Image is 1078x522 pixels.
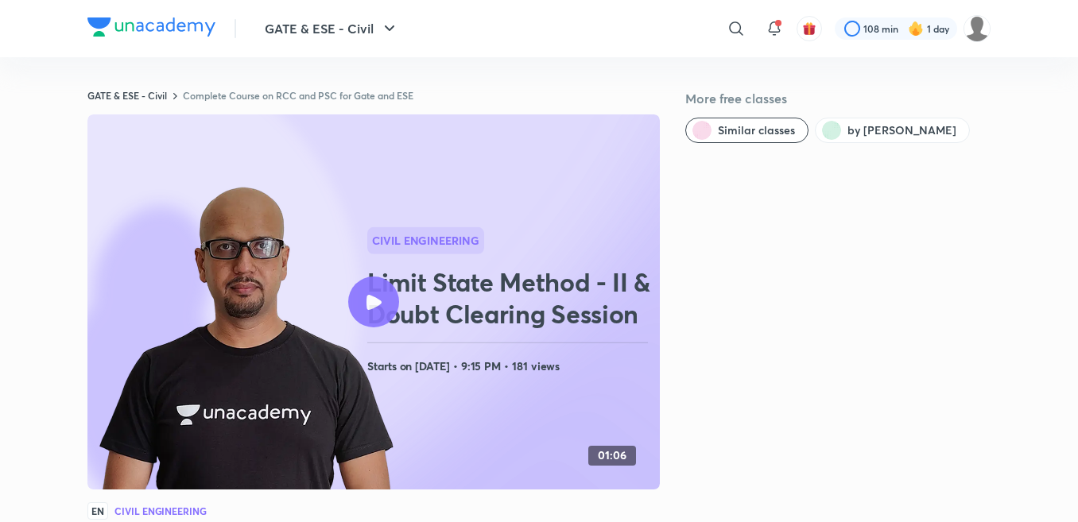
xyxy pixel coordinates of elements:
[114,506,207,516] h4: Civil Engineering
[87,502,108,520] span: EN
[685,118,808,143] button: Similar classes
[908,21,924,37] img: streak
[367,266,653,330] h2: Limit State Method - II & Doubt Clearing Session
[797,16,822,41] button: avatar
[964,15,991,42] img: Kranti
[847,122,956,138] span: by Vivek Gupta
[718,122,795,138] span: Similar classes
[87,17,215,37] img: Company Logo
[685,89,991,108] h5: More free classes
[598,449,626,462] h4: 01:06
[87,89,167,102] a: GATE & ESE - Civil
[87,17,215,41] a: Company Logo
[367,356,653,377] h4: Starts on [DATE] • 9:15 PM • 181 views
[255,13,409,44] button: GATE & ESE - Civil
[183,89,413,102] a: Complete Course on RCC and PSC for Gate and ESE
[815,118,970,143] button: by Vivek Gupta
[802,21,816,36] img: avatar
